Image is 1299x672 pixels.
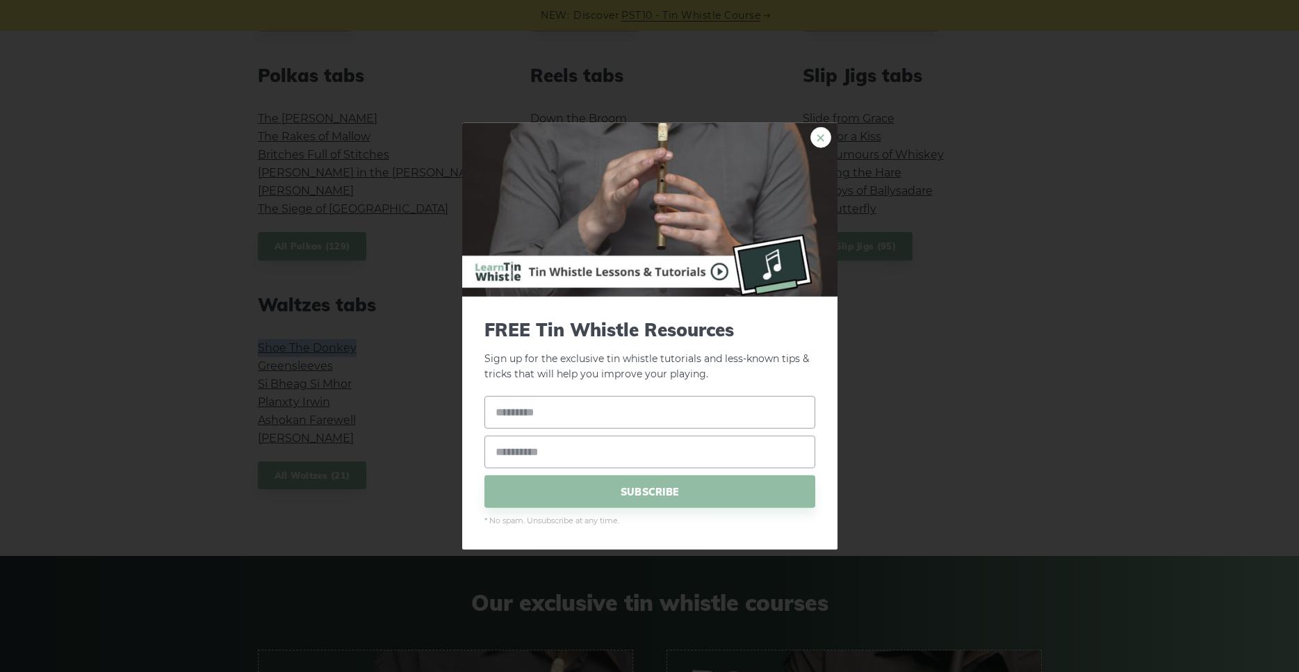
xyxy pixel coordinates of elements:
span: SUBSCRIBE [484,475,815,508]
a: × [810,126,831,147]
span: FREE Tin Whistle Resources [484,318,815,340]
span: * No spam. Unsubscribe at any time. [484,515,815,527]
img: Tin Whistle Buying Guide Preview [462,122,838,296]
p: Sign up for the exclusive tin whistle tutorials and less-known tips & tricks that will help you i... [484,318,815,382]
